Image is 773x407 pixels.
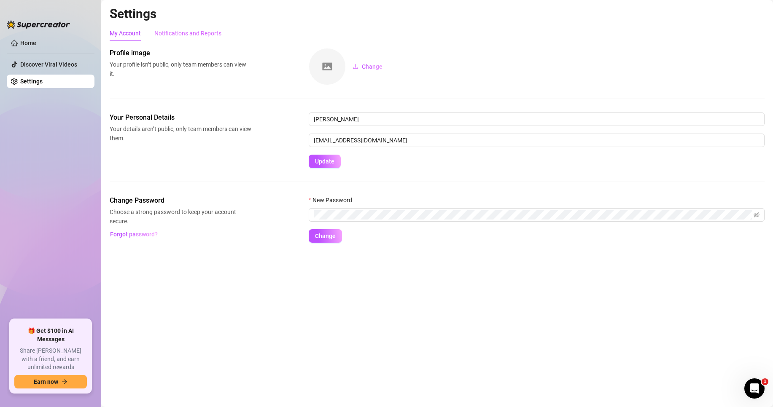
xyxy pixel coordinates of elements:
[110,112,251,123] span: Your Personal Details
[309,112,765,126] input: Enter name
[309,195,358,205] label: New Password
[110,29,141,38] div: My Account
[309,134,765,147] input: Enter new email
[110,124,251,143] span: Your details aren’t public, only team members can view them.
[754,212,760,218] span: eye-invisible
[309,229,342,243] button: Change
[353,64,358,70] span: upload
[14,327,87,343] span: 🎁 Get $100 in AI Messages
[110,231,158,238] span: Forgot password?
[110,60,251,78] span: Your profile isn’t public, only team members can view it.
[315,158,334,165] span: Update
[14,375,87,388] button: Earn nowarrow-right
[20,40,36,46] a: Home
[20,61,77,68] a: Discover Viral Videos
[314,210,752,220] input: New Password
[20,78,43,85] a: Settings
[762,378,768,385] span: 1
[346,60,389,73] button: Change
[309,48,345,85] img: square-placeholder.png
[362,63,382,70] span: Change
[744,378,765,399] iframe: Intercom live chat
[110,6,765,22] h2: Settings
[34,378,58,385] span: Earn now
[62,379,67,385] span: arrow-right
[315,233,336,239] span: Change
[110,195,251,206] span: Change Password
[309,155,341,168] button: Update
[110,48,251,58] span: Profile image
[7,20,70,29] img: logo-BBDzfeDw.svg
[110,207,251,226] span: Choose a strong password to keep your account secure.
[154,29,221,38] div: Notifications and Reports
[110,228,158,241] button: Forgot password?
[14,347,87,372] span: Share [PERSON_NAME] with a friend, and earn unlimited rewards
